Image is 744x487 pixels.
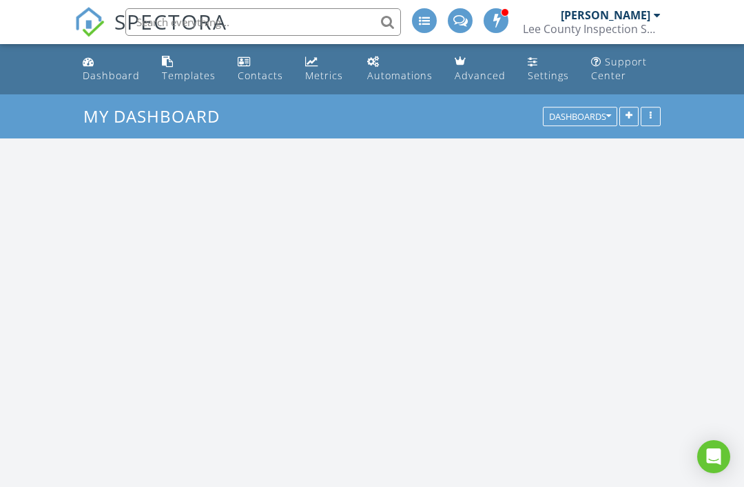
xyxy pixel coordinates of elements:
a: Support Center [586,50,667,89]
a: Templates [156,50,221,89]
div: Templates [162,69,216,82]
div: Support Center [591,55,647,82]
a: Dashboard [77,50,145,89]
div: [PERSON_NAME] [561,8,650,22]
div: Open Intercom Messenger [697,440,730,473]
div: Dashboards [549,112,611,122]
a: SPECTORA [74,19,227,48]
a: Automations (Advanced) [362,50,438,89]
a: Contacts [232,50,289,89]
a: My Dashboard [83,105,231,127]
div: Advanced [455,69,506,82]
a: Settings [522,50,575,89]
div: Lee County Inspection Services Home Inspections and Environmental Testing [523,22,661,36]
a: Metrics [300,50,351,89]
div: Automations [367,69,433,82]
div: Contacts [238,69,283,82]
img: The Best Home Inspection Software - Spectora [74,7,105,37]
button: Dashboards [543,107,617,127]
input: Search everything... [125,8,401,36]
a: Advanced [449,50,511,89]
div: Metrics [305,69,343,82]
div: Settings [528,69,569,82]
div: Dashboard [83,69,140,82]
